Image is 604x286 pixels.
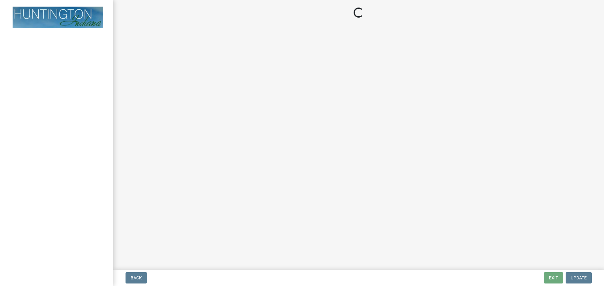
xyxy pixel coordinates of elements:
img: Huntington County, Indiana [13,7,103,28]
button: Update [566,272,592,283]
span: Back [131,275,142,280]
span: Update [571,275,587,280]
button: Back [126,272,147,283]
button: Exit [544,272,563,283]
